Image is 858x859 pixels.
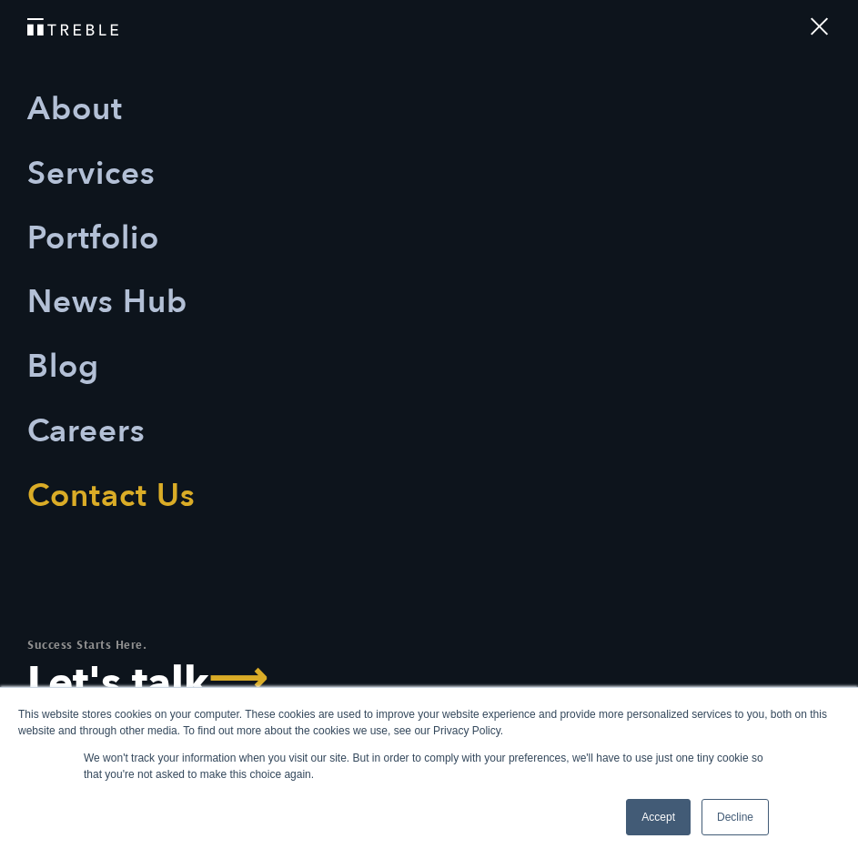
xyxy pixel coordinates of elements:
a: Let's Talk [27,662,280,704]
mark: Success Starts Here. [27,636,146,652]
a: Accept [626,799,691,835]
a: News Hub [27,270,187,335]
span: ⟶ [208,670,268,682]
a: Portfolio [27,207,159,271]
img: Treble logo [27,18,118,35]
a: About [27,77,123,142]
div: This website stores cookies on your computer. These cookies are used to improve your website expe... [18,706,840,739]
a: Careers [27,399,146,464]
p: We won't track your information when you visit our site. But in order to comply with your prefere... [84,750,774,783]
a: Blog [27,335,99,399]
a: Services [27,142,156,207]
a: Decline [702,799,769,835]
a: Contact Us [27,464,196,529]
